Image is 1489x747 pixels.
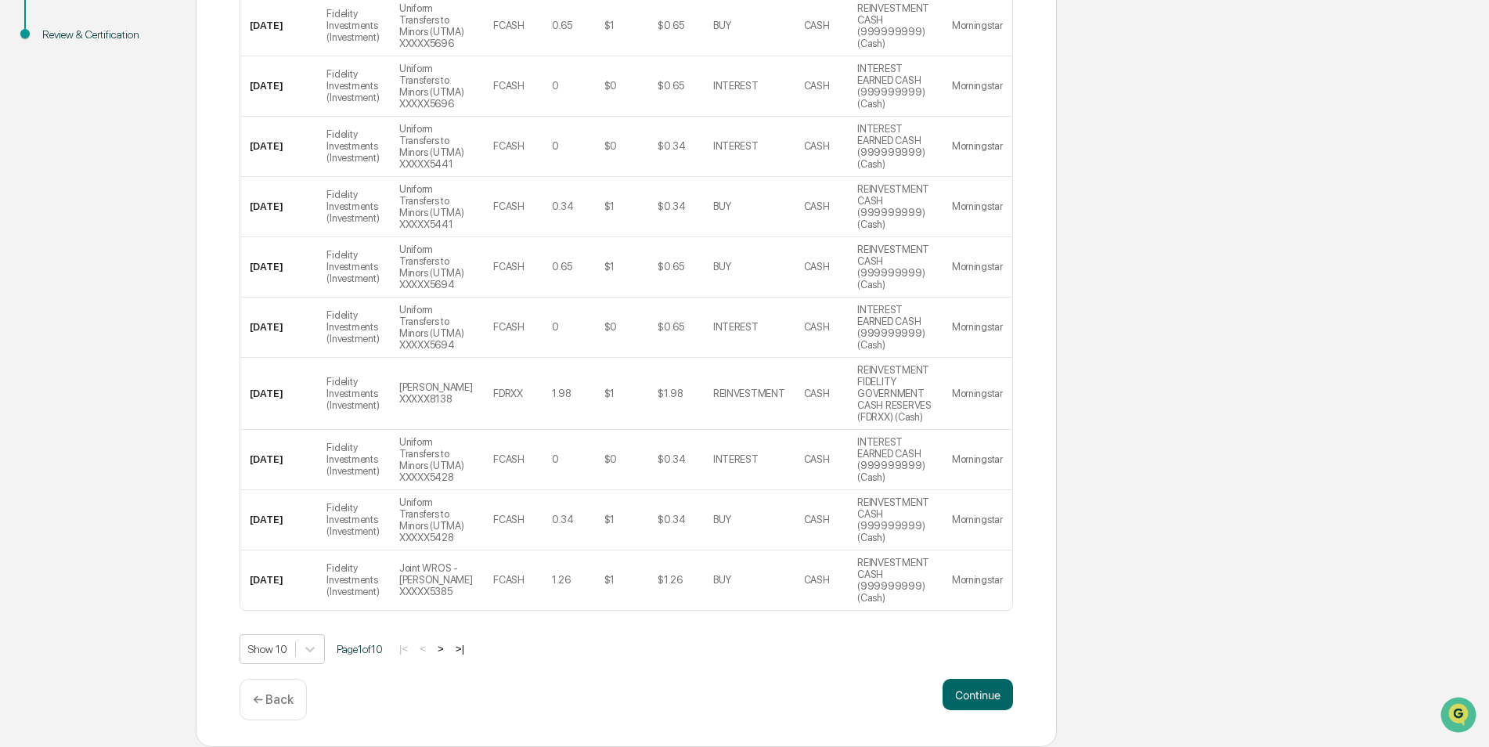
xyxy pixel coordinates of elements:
p: How can we help? [16,33,285,58]
a: 🖐️Preclearance [9,191,107,219]
td: Uniform Transfers to Minors (UTMA) XXXXX5428 [390,490,484,550]
button: Continue [943,679,1013,710]
div: $0 [604,80,617,92]
div: $0.34 [658,514,686,525]
div: Fidelity Investments (Investment) [326,68,380,103]
td: Morningstar [943,56,1012,117]
td: [DATE] [240,177,317,237]
div: Fidelity Investments (Investment) [326,249,380,284]
div: REINVESTMENT FIDELITY GOVERNMENT CASH RESERVES (FDRXX) (Cash) [857,364,933,423]
div: BUY [713,514,731,525]
span: Data Lookup [31,227,99,243]
div: 0.65 [552,261,572,272]
div: $0.65 [658,321,684,333]
div: 🗄️ [114,199,126,211]
div: CASH [804,200,830,212]
div: Fidelity Investments (Investment) [326,442,380,477]
div: Start new chat [53,120,257,135]
div: Fidelity Investments (Investment) [326,128,380,164]
td: Uniform Transfers to Minors (UTMA) XXXXX5428 [390,430,484,490]
div: INTEREST [713,321,759,333]
div: $0.65 [658,80,684,92]
div: Fidelity Investments (Investment) [326,309,380,345]
button: |< [395,642,413,655]
span: Pylon [156,265,189,277]
div: FCASH [493,80,525,92]
div: REINVESTMENT CASH (999999999) (Cash) [857,244,933,290]
td: Morningstar [943,358,1012,430]
td: [DATE] [240,550,317,610]
div: 1.98 [552,388,571,399]
td: Morningstar [943,550,1012,610]
div: $0.34 [658,140,686,152]
div: $0.34 [658,200,686,212]
div: FCASH [493,514,525,525]
td: Morningstar [943,237,1012,298]
div: 0 [552,140,559,152]
td: [DATE] [240,490,317,550]
div: INTEREST EARNED CASH (999999999) (Cash) [857,304,933,351]
td: [DATE] [240,56,317,117]
td: Joint WROS - [PERSON_NAME] XXXXX5385 [390,550,484,610]
div: REINVESTMENT [713,388,785,399]
a: 🗄️Attestations [107,191,200,219]
div: INTEREST EARNED CASH (999999999) (Cash) [857,436,933,483]
td: Morningstar [943,298,1012,358]
div: $1.98 [658,388,683,399]
div: BUY [713,20,731,31]
div: $0 [604,140,617,152]
div: 0.34 [552,200,574,212]
div: REINVESTMENT CASH (999999999) (Cash) [857,183,933,230]
div: CASH [804,20,830,31]
iframe: Open customer support [1439,695,1481,738]
div: CASH [804,388,830,399]
td: Morningstar [943,430,1012,490]
div: FCASH [493,140,525,152]
div: 0 [552,321,559,333]
div: FCASH [493,453,525,465]
div: $1 [604,261,615,272]
div: FCASH [493,261,525,272]
div: FCASH [493,321,525,333]
div: INTEREST [713,80,759,92]
div: 0.34 [552,514,574,525]
div: INTEREST EARNED CASH (999999999) (Cash) [857,123,933,170]
button: Start new chat [266,125,285,143]
div: Fidelity Investments (Investment) [326,562,380,597]
span: Attestations [129,197,194,213]
span: Page 1 of 10 [337,643,383,655]
div: 0.65 [552,20,572,31]
div: We're available if you need us! [53,135,198,148]
td: Morningstar [943,177,1012,237]
div: $1 [604,514,615,525]
button: >| [451,642,469,655]
div: 0 [552,453,559,465]
button: > [433,642,449,655]
div: BUY [713,261,731,272]
p: ← Back [253,692,294,707]
td: Uniform Transfers to Minors (UTMA) XXXXX5694 [390,298,484,358]
td: [DATE] [240,237,317,298]
button: < [415,642,431,655]
div: $0.65 [658,261,684,272]
div: CASH [804,574,830,586]
div: 0 [552,80,559,92]
div: INTEREST EARNED CASH (999999999) (Cash) [857,63,933,110]
div: Fidelity Investments (Investment) [326,8,380,43]
div: CASH [804,140,830,152]
div: Review & Certification [42,27,171,43]
td: [DATE] [240,358,317,430]
div: $1 [604,20,615,31]
div: REINVESTMENT CASH (999999999) (Cash) [857,496,933,543]
td: Uniform Transfers to Minors (UTMA) XXXXX5441 [390,177,484,237]
td: Uniform Transfers to Minors (UTMA) XXXXX5441 [390,117,484,177]
td: Morningstar [943,490,1012,550]
div: $1.26 [658,574,683,586]
div: CASH [804,261,830,272]
td: [DATE] [240,430,317,490]
td: [DATE] [240,117,317,177]
td: [DATE] [240,298,317,358]
div: Fidelity Investments (Investment) [326,189,380,224]
div: CASH [804,321,830,333]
